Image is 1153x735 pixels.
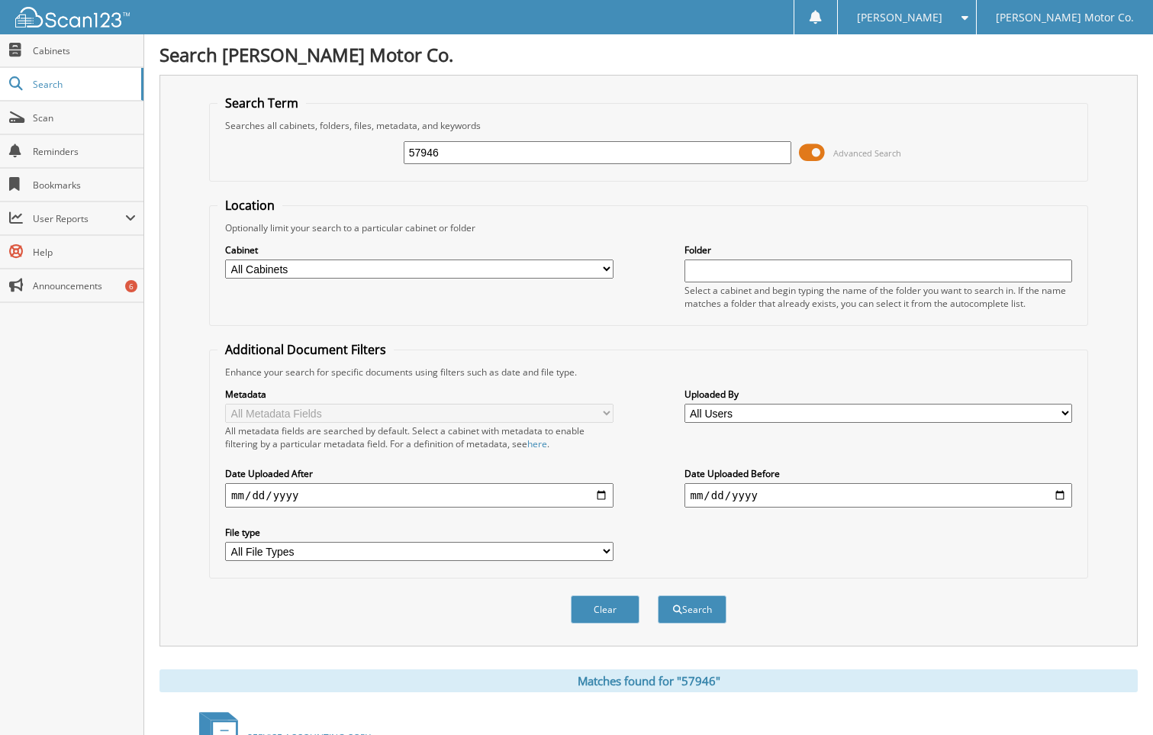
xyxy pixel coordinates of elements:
[684,467,1072,480] label: Date Uploaded Before
[996,13,1134,22] span: [PERSON_NAME] Motor Co.
[159,669,1138,692] div: Matches found for "57946"
[527,437,547,450] a: here
[159,42,1138,67] h1: Search [PERSON_NAME] Motor Co.
[217,221,1080,234] div: Optionally limit your search to a particular cabinet or folder
[33,212,125,225] span: User Reports
[125,280,137,292] div: 6
[217,197,282,214] legend: Location
[217,119,1080,132] div: Searches all cabinets, folders, files, metadata, and keywords
[33,145,136,158] span: Reminders
[857,13,942,22] span: [PERSON_NAME]
[33,179,136,192] span: Bookmarks
[571,595,639,624] button: Clear
[225,388,613,401] label: Metadata
[225,424,613,450] div: All metadata fields are searched by default. Select a cabinet with metadata to enable filtering b...
[684,388,1072,401] label: Uploaded By
[833,147,901,159] span: Advanced Search
[33,246,136,259] span: Help
[658,595,726,624] button: Search
[225,526,613,539] label: File type
[15,7,130,27] img: scan123-logo-white.svg
[217,341,394,358] legend: Additional Document Filters
[684,284,1072,310] div: Select a cabinet and begin typing the name of the folder you want to search in. If the name match...
[225,467,613,480] label: Date Uploaded After
[217,95,306,111] legend: Search Term
[225,243,613,256] label: Cabinet
[33,279,136,292] span: Announcements
[684,483,1072,508] input: end
[33,111,136,124] span: Scan
[33,78,134,91] span: Search
[33,44,136,57] span: Cabinets
[225,483,613,508] input: start
[217,366,1080,379] div: Enhance your search for specific documents using filters such as date and file type.
[684,243,1072,256] label: Folder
